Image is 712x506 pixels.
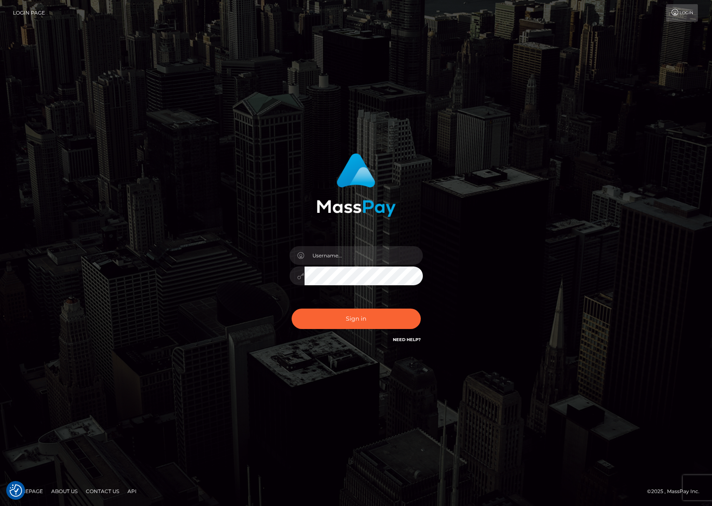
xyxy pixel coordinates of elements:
[48,485,81,498] a: About Us
[292,309,421,329] button: Sign in
[9,485,46,498] a: Homepage
[124,485,140,498] a: API
[647,487,706,496] div: © 2025 , MassPay Inc.
[393,337,421,342] a: Need Help?
[305,246,423,265] input: Username...
[10,484,22,497] img: Revisit consent button
[13,4,45,22] a: Login Page
[666,4,698,22] a: Login
[317,153,396,217] img: MassPay Login
[10,484,22,497] button: Consent Preferences
[82,485,122,498] a: Contact Us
